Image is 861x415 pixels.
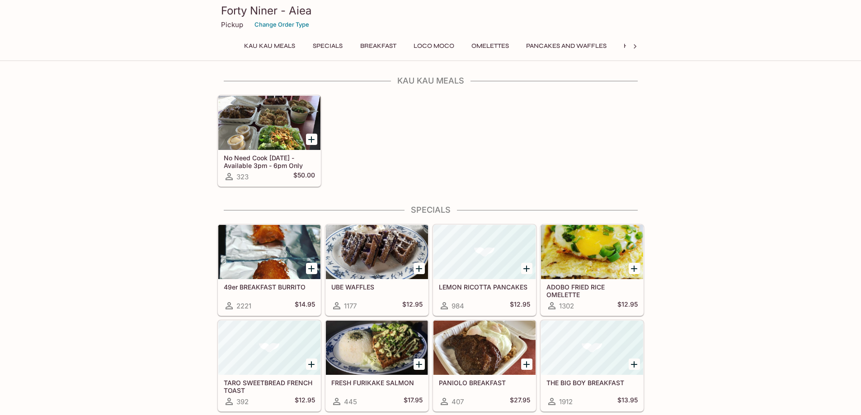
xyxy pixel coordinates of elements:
span: 392 [236,397,249,406]
a: TARO SWEETBREAD FRENCH TOAST392$12.95 [218,320,321,411]
h5: TARO SWEETBREAD FRENCH TOAST [224,379,315,394]
h5: $12.95 [295,396,315,407]
span: 1912 [559,397,573,406]
h4: Kau Kau Meals [217,76,644,86]
a: PANIOLO BREAKFAST407$27.95 [433,320,536,411]
button: Add No Need Cook Today - Available 3pm - 6pm Only [306,134,317,145]
div: LEMON RICOTTA PANCAKES [433,225,536,279]
a: THE BIG BOY BREAKFAST1912$13.95 [541,320,644,411]
button: Add FRESH FURIKAKE SALMON [414,359,425,370]
div: THE BIG BOY BREAKFAST [541,321,643,375]
a: ADOBO FRIED RICE OMELETTE1302$12.95 [541,224,644,316]
h5: LEMON RICOTTA PANCAKES [439,283,530,291]
button: Add UBE WAFFLES [414,263,425,274]
span: 984 [452,302,464,310]
div: No Need Cook Today - Available 3pm - 6pm Only [218,96,320,150]
a: 49er BREAKFAST BURRITO2221$14.95 [218,224,321,316]
div: TARO SWEETBREAD FRENCH TOAST [218,321,320,375]
h5: PANIOLO BREAKFAST [439,379,530,387]
span: 407 [452,397,464,406]
button: Omelettes [466,40,514,52]
h5: $12.95 [510,300,530,311]
button: Kau Kau Meals [239,40,300,52]
button: Change Order Type [250,18,313,32]
a: FRESH FURIKAKE SALMON445$17.95 [325,320,428,411]
h5: $12.95 [617,300,638,311]
button: Add ADOBO FRIED RICE OMELETTE [629,263,640,274]
a: LEMON RICOTTA PANCAKES984$12.95 [433,224,536,316]
div: 49er BREAKFAST BURRITO [218,225,320,279]
span: 445 [344,397,357,406]
span: 323 [236,173,249,181]
h5: No Need Cook [DATE] - Available 3pm - 6pm Only [224,154,315,169]
h5: 49er BREAKFAST BURRITO [224,283,315,291]
h5: $50.00 [293,171,315,182]
h5: ADOBO FRIED RICE OMELETTE [546,283,638,298]
p: Pickup [221,20,243,29]
h5: $14.95 [295,300,315,311]
h5: THE BIG BOY BREAKFAST [546,379,638,387]
span: 2221 [236,302,251,310]
h5: $27.95 [510,396,530,407]
button: Hawaiian Style French Toast [619,40,730,52]
button: Add 49er BREAKFAST BURRITO [306,263,317,274]
div: ADOBO FRIED RICE OMELETTE [541,225,643,279]
h4: Specials [217,205,644,215]
button: Breakfast [355,40,401,52]
button: Add TARO SWEETBREAD FRENCH TOAST [306,359,317,370]
button: Add PANIOLO BREAKFAST [521,359,532,370]
div: FRESH FURIKAKE SALMON [326,321,428,375]
button: Pancakes and Waffles [521,40,612,52]
h5: UBE WAFFLES [331,283,423,291]
span: 1302 [559,302,574,310]
h3: Forty Niner - Aiea [221,4,640,18]
button: Loco Moco [409,40,459,52]
button: Specials [307,40,348,52]
h5: $13.95 [617,396,638,407]
div: PANIOLO BREAKFAST [433,321,536,375]
button: Add THE BIG BOY BREAKFAST [629,359,640,370]
button: Add LEMON RICOTTA PANCAKES [521,263,532,274]
h5: $12.95 [402,300,423,311]
a: No Need Cook [DATE] - Available 3pm - 6pm Only323$50.00 [218,95,321,187]
h5: $17.95 [404,396,423,407]
div: UBE WAFFLES [326,225,428,279]
span: 1177 [344,302,357,310]
h5: FRESH FURIKAKE SALMON [331,379,423,387]
a: UBE WAFFLES1177$12.95 [325,224,428,316]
